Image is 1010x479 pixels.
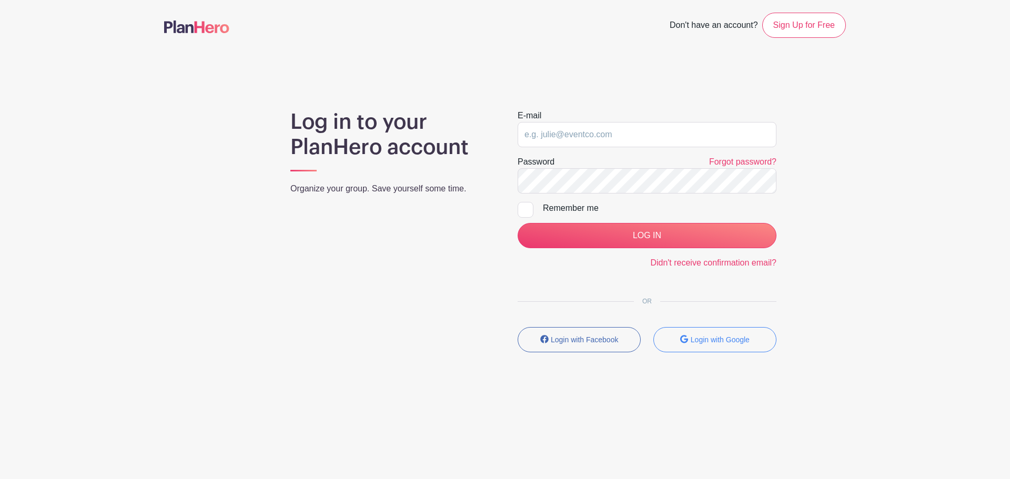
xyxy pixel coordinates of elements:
a: Didn't receive confirmation email? [650,258,776,267]
label: Password [518,156,554,168]
div: Remember me [543,202,776,215]
span: Don't have an account? [670,15,758,38]
small: Login with Facebook [551,335,618,344]
small: Login with Google [691,335,750,344]
img: logo-507f7623f17ff9eddc593b1ce0a138ce2505c220e1c5a4e2b4648c50719b7d32.svg [164,21,229,33]
a: Forgot password? [709,157,776,166]
a: Sign Up for Free [762,13,846,38]
label: E-mail [518,109,541,122]
h1: Log in to your PlanHero account [290,109,492,160]
p: Organize your group. Save yourself some time. [290,182,492,195]
button: Login with Facebook [518,327,641,352]
button: Login with Google [653,327,776,352]
input: e.g. julie@eventco.com [518,122,776,147]
input: LOG IN [518,223,776,248]
span: OR [634,298,660,305]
